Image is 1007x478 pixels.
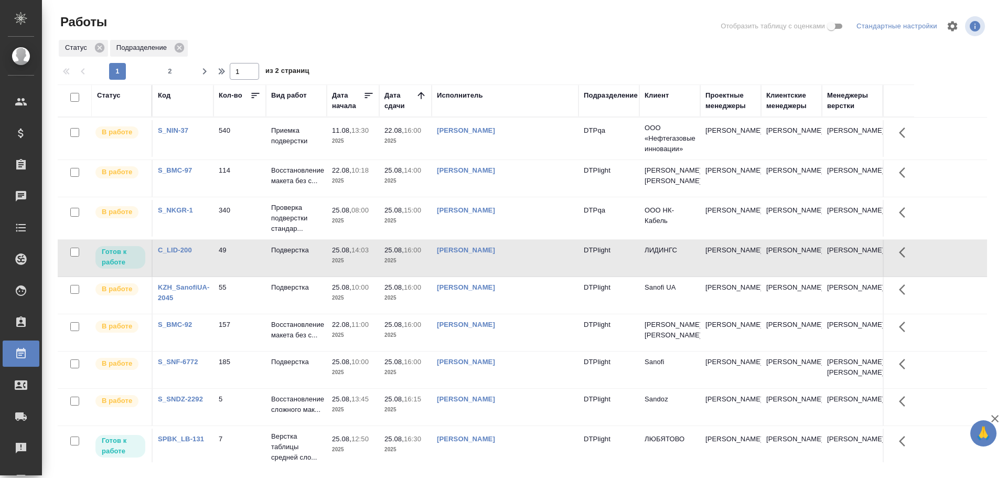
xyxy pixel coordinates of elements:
p: 2025 [332,216,374,226]
a: S_NIN-37 [158,126,188,134]
a: SPBK_LB-131 [158,435,204,443]
p: ЛЮБЯТОВО [645,434,695,444]
p: В работе [102,127,132,137]
p: Подразделение [116,43,170,53]
div: Статус [97,90,121,101]
p: 14:03 [351,246,369,254]
p: В работе [102,396,132,406]
a: [PERSON_NAME] [437,246,495,254]
div: Исполнитель выполняет работу [94,357,146,371]
a: [PERSON_NAME] [437,166,495,174]
p: 25.08, [332,283,351,291]
p: [PERSON_NAME] [827,205,877,216]
div: Подразделение [110,40,188,57]
td: [PERSON_NAME] [761,314,822,351]
td: DTPlight [579,352,639,388]
div: Исполнитель выполняет работу [94,125,146,140]
p: 13:45 [351,395,369,403]
p: [PERSON_NAME], [PERSON_NAME] [827,357,877,378]
div: Клиентские менеджеры [766,90,817,111]
td: DTPlight [579,389,639,426]
p: В работе [102,284,132,294]
p: Готов к работе [102,435,139,456]
a: [PERSON_NAME] [437,283,495,291]
p: Восстановление макета без с... [271,165,322,186]
p: Верстка таблицы средней сло... [271,431,322,463]
td: [PERSON_NAME] [761,389,822,426]
a: [PERSON_NAME] [437,358,495,366]
p: 2025 [384,176,426,186]
div: Проектные менеджеры [705,90,756,111]
p: 2025 [332,405,374,415]
td: [PERSON_NAME] [700,277,761,314]
button: Здесь прячутся важные кнопки [893,429,918,454]
p: 25.08, [332,395,351,403]
p: [PERSON_NAME] [827,165,877,176]
p: 22.08, [332,166,351,174]
td: 157 [213,314,266,351]
p: 16:00 [404,321,421,328]
p: 10:00 [351,358,369,366]
p: Статус [65,43,91,53]
p: Готов к работе [102,247,139,268]
p: 25.08, [384,283,404,291]
p: [PERSON_NAME] [827,282,877,293]
p: Приемка подверстки [271,125,322,146]
span: Посмотреть информацию [965,16,987,36]
td: [PERSON_NAME] [761,120,822,157]
p: 2025 [384,256,426,266]
a: [PERSON_NAME] [437,206,495,214]
td: [PERSON_NAME] [761,277,822,314]
td: [PERSON_NAME] [700,200,761,237]
td: 185 [213,352,266,388]
button: Здесь прячутся важные кнопки [893,160,918,185]
td: DTPlight [579,314,639,351]
p: 2025 [332,176,374,186]
td: 340 [213,200,266,237]
p: 2025 [384,136,426,146]
p: 25.08, [332,246,351,254]
p: 16:00 [404,358,421,366]
div: Менеджеры верстки [827,90,877,111]
p: 14:00 [404,166,421,174]
div: Исполнитель выполняет работу [94,205,146,219]
td: DTPqa [579,120,639,157]
a: [PERSON_NAME] [437,435,495,443]
p: Подверстка [271,357,322,367]
p: 2025 [384,444,426,455]
p: 11.08, [332,126,351,134]
button: Здесь прячутся важные кнопки [893,200,918,225]
p: В работе [102,207,132,217]
a: C_LID-200 [158,246,192,254]
td: [PERSON_NAME] [761,200,822,237]
div: Кол-во [219,90,242,101]
p: [PERSON_NAME] [827,125,877,136]
p: 10:00 [351,283,369,291]
p: 10:18 [351,166,369,174]
p: 25.08, [384,206,404,214]
p: 2025 [332,136,374,146]
td: 7 [213,429,266,465]
a: [PERSON_NAME] [437,395,495,403]
p: [PERSON_NAME] [827,245,877,256]
button: Здесь прячутся важные кнопки [893,120,918,145]
p: 16:30 [404,435,421,443]
div: Исполнитель выполняет работу [94,165,146,179]
p: [PERSON_NAME] [827,434,877,444]
td: [PERSON_NAME] [700,389,761,426]
p: 25.08, [384,395,404,403]
td: [PERSON_NAME] [761,429,822,465]
div: Исполнитель выполняет работу [94,394,146,408]
p: 2025 [332,293,374,303]
div: Статус [59,40,108,57]
td: 49 [213,240,266,277]
p: В работе [102,321,132,332]
p: ООО НК-Кабель [645,205,695,226]
td: [PERSON_NAME] [700,429,761,465]
div: Код [158,90,170,101]
span: Отобразить таблицу с оценками [721,21,825,31]
p: 12:50 [351,435,369,443]
button: Здесь прячутся важные кнопки [893,389,918,414]
p: 25.08, [332,358,351,366]
p: 2025 [384,367,426,378]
